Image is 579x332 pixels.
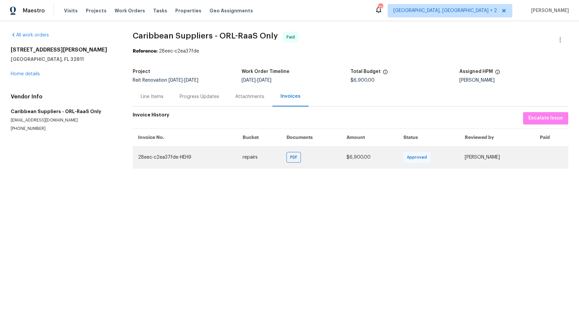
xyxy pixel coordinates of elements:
button: Escalate Issue [523,112,568,124]
span: The hpm assigned to this work order. [495,69,500,78]
p: [EMAIL_ADDRESS][DOMAIN_NAME] [11,117,117,123]
span: [DATE] [169,78,183,83]
div: Progress Updates [180,93,219,100]
th: Paid [534,129,568,146]
span: Projects [86,7,107,14]
span: Properties [175,7,201,14]
span: Approved [407,154,430,161]
div: Invoices [280,93,301,100]
span: [DATE] [184,78,198,83]
th: Invoice No. [133,129,237,146]
h5: Work Order Timeline [242,69,289,74]
div: 72 [378,4,383,11]
h4: Vendor Info [11,93,117,100]
span: Work Orders [115,7,145,14]
th: Bucket [237,129,281,146]
td: repairs [237,146,281,168]
span: [PERSON_NAME] [528,7,569,14]
span: PDF [290,154,300,161]
h2: [STREET_ADDRESS][PERSON_NAME] [11,47,117,53]
h5: Assigned HPM [459,69,493,74]
th: Status [398,129,459,146]
span: Maestro [23,7,45,14]
span: $6,900.00 [346,155,371,160]
th: Reviewed by [459,129,534,146]
th: Amount [341,129,398,146]
div: Line Items [141,93,164,100]
h5: Total Budget [350,69,381,74]
td: 28eec-c2ea37fde-HEH9 [133,146,237,168]
span: $6,900.00 [350,78,375,83]
span: Escalate Issue [528,114,563,122]
p: [PHONE_NUMBER] [11,126,117,132]
h5: Caribbean Suppliers - ORL-RaaS Only [11,108,117,115]
span: Visits [64,7,78,14]
span: [DATE] [242,78,256,83]
th: Documents [281,129,341,146]
span: Reit Renovation [133,78,198,83]
span: Geo Assignments [209,7,253,14]
span: - [169,78,198,83]
h6: Invoice History [133,112,169,121]
td: [PERSON_NAME] [459,146,534,168]
div: [PERSON_NAME] [459,78,568,83]
div: Attachments [235,93,264,100]
a: Home details [11,72,40,76]
div: 28eec-c2ea37fde [133,48,568,55]
span: [GEOGRAPHIC_DATA], [GEOGRAPHIC_DATA] + 2 [393,7,497,14]
h5: [GEOGRAPHIC_DATA], FL 32811 [11,56,117,63]
span: The total cost of line items that have been proposed by Opendoor. This sum includes line items th... [383,69,388,78]
span: [DATE] [257,78,271,83]
span: Tasks [153,8,167,13]
b: Reference: [133,49,157,54]
span: Paid [286,34,298,40]
div: PDF [286,152,301,163]
span: - [242,78,271,83]
a: All work orders [11,33,49,37]
span: Caribbean Suppliers - ORL-RaaS Only [133,32,278,40]
h5: Project [133,69,150,74]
